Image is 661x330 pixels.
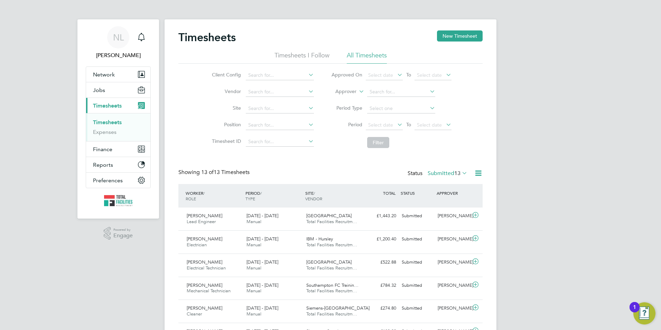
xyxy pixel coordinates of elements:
[306,242,357,248] span: Total Facilities Recruitm…
[93,87,105,93] span: Jobs
[363,257,399,268] div: £522.88
[187,219,216,224] span: Lead Engineer
[246,137,314,147] input: Search for...
[93,102,122,109] span: Timesheets
[187,236,222,242] span: [PERSON_NAME]
[399,187,435,199] div: STATUS
[93,119,122,126] a: Timesheets
[210,138,241,144] label: Timesheet ID
[245,196,255,201] span: TYPE
[187,242,207,248] span: Electrician
[246,259,278,265] span: [DATE] - [DATE]
[184,187,244,205] div: WORKER
[368,122,393,128] span: Select date
[113,33,124,42] span: NL
[363,210,399,222] div: £1,443.20
[435,187,471,199] div: APPROVER
[210,105,241,111] label: Site
[399,210,435,222] div: Submitted
[306,282,359,288] span: Southampton FC Trainin…
[86,141,150,157] button: Finance
[399,280,435,291] div: Submitted
[201,169,250,176] span: 13 Timesheets
[314,190,315,196] span: /
[367,87,435,97] input: Search for...
[435,210,471,222] div: [PERSON_NAME]
[104,195,132,206] img: tfrecruitment-logo-retina.png
[306,213,352,219] span: [GEOGRAPHIC_DATA]
[383,190,395,196] span: TOTAL
[367,137,389,148] button: Filter
[86,51,151,59] span: Nicola Lawrence
[399,257,435,268] div: Submitted
[367,104,435,113] input: Select one
[187,259,222,265] span: [PERSON_NAME]
[178,30,236,44] h2: Timesheets
[246,236,278,242] span: [DATE] - [DATE]
[210,88,241,94] label: Vendor
[246,104,314,113] input: Search for...
[186,196,196,201] span: ROLE
[113,233,133,239] span: Engage
[86,195,151,206] a: Go to home page
[86,113,150,141] div: Timesheets
[246,71,314,80] input: Search for...
[86,67,150,82] button: Network
[417,72,442,78] span: Select date
[306,305,370,311] span: Siemens-[GEOGRAPHIC_DATA]
[417,122,442,128] span: Select date
[246,213,278,219] span: [DATE] - [DATE]
[86,26,151,59] a: NL[PERSON_NAME]
[104,227,133,240] a: Powered byEngage
[325,88,356,95] label: Approver
[633,302,655,324] button: Open Resource Center, 1 new notification
[93,177,123,184] span: Preferences
[246,120,314,130] input: Search for...
[368,72,393,78] span: Select date
[86,98,150,113] button: Timesheets
[210,72,241,78] label: Client Config
[246,219,261,224] span: Manual
[246,87,314,97] input: Search for...
[187,288,231,294] span: Mechanical Technician
[274,51,329,64] li: Timesheets I Follow
[331,105,362,111] label: Period Type
[306,288,357,294] span: Total Facilities Recruitm…
[86,157,150,172] button: Reports
[363,280,399,291] div: £784.32
[187,265,226,271] span: Electrical Technician
[246,242,261,248] span: Manual
[201,169,214,176] span: 13 of
[454,170,460,177] span: 13
[304,187,363,205] div: SITE
[93,71,115,78] span: Network
[435,280,471,291] div: [PERSON_NAME]
[187,305,222,311] span: [PERSON_NAME]
[399,303,435,314] div: Submitted
[260,190,262,196] span: /
[404,70,413,79] span: To
[435,303,471,314] div: [PERSON_NAME]
[246,265,261,271] span: Manual
[306,236,333,242] span: IBM - Hursley
[187,282,222,288] span: [PERSON_NAME]
[404,120,413,129] span: To
[246,311,261,317] span: Manual
[178,169,251,176] div: Showing
[428,170,467,177] label: Submitted
[408,169,469,178] div: Status
[210,121,241,128] label: Position
[437,30,483,42] button: New Timesheet
[363,233,399,245] div: £1,200.40
[93,129,117,135] a: Expenses
[331,72,362,78] label: Approved On
[187,311,202,317] span: Cleaner
[77,19,159,219] nav: Main navigation
[93,146,112,153] span: Finance
[306,311,357,317] span: Total Facilities Recruitm…
[363,303,399,314] div: £274.80
[86,173,150,188] button: Preferences
[203,190,205,196] span: /
[246,282,278,288] span: [DATE] - [DATE]
[306,265,357,271] span: Total Facilities Recruitm…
